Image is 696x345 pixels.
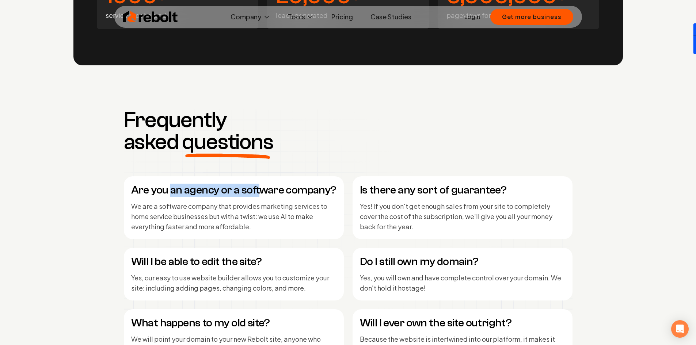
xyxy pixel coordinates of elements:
span: questions [182,131,273,153]
button: Company [225,9,276,24]
h4: Will I be able to edit the site? [131,255,336,268]
h3: Frequently asked [124,109,282,153]
div: Open Intercom Messenger [671,320,689,338]
p: Yes, you will own and have complete control over your domain. We don't hold it hostage! [360,273,565,293]
h4: Is there any sort of guarantee? [360,184,565,197]
img: Rebolt Logo [123,9,178,24]
a: Case Studies [365,9,417,24]
p: We are a software company that provides marketing services to home service businesses but with a ... [131,201,336,232]
p: Yes, our easy to use website builder allows you to customize your site: including adding pages, c... [131,273,336,293]
a: Pricing [326,9,359,24]
button: Tools [282,9,320,24]
p: Yes! If you don't get enough sales from your site to completely cover the cost of the subscriptio... [360,201,565,232]
h4: Are you an agency or a software company? [131,184,336,197]
h4: What happens to my old site? [131,317,336,330]
button: Get more business [490,9,573,25]
h4: Will I ever own the site outright? [360,317,565,330]
h4: Do I still own my domain? [360,255,565,268]
a: Login [464,12,480,21]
